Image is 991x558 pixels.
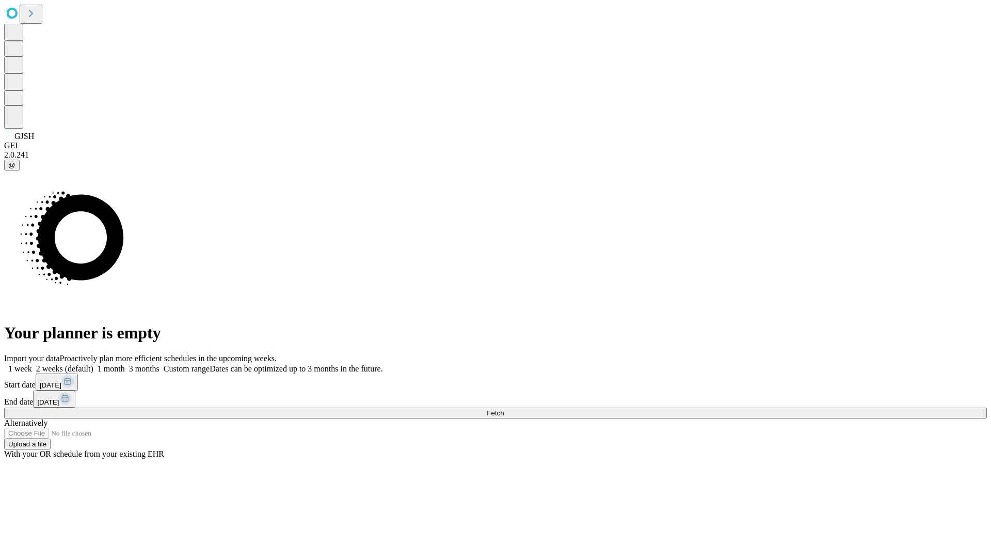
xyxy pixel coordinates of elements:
div: 2.0.241 [4,150,987,160]
button: [DATE] [36,374,78,391]
span: 3 months [129,364,159,373]
span: 1 week [8,364,32,373]
span: Fetch [487,409,504,417]
span: Alternatively [4,419,47,427]
span: [DATE] [40,381,61,389]
span: With your OR schedule from your existing EHR [4,450,164,458]
div: Start date [4,374,987,391]
span: Custom range [164,364,210,373]
div: End date [4,391,987,408]
span: GJSH [14,132,34,141]
span: 1 month [98,364,125,373]
span: Import your data [4,354,60,363]
span: 2 weeks (default) [36,364,93,373]
span: Dates can be optimized up to 3 months in the future. [210,364,382,373]
span: @ [8,161,15,169]
span: Proactively plan more efficient schedules in the upcoming weeks. [60,354,277,363]
button: Upload a file [4,439,51,450]
div: GEI [4,141,987,150]
h1: Your planner is empty [4,323,987,343]
span: [DATE] [37,398,59,406]
button: Fetch [4,408,987,419]
button: @ [4,160,20,171]
button: [DATE] [33,391,75,408]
